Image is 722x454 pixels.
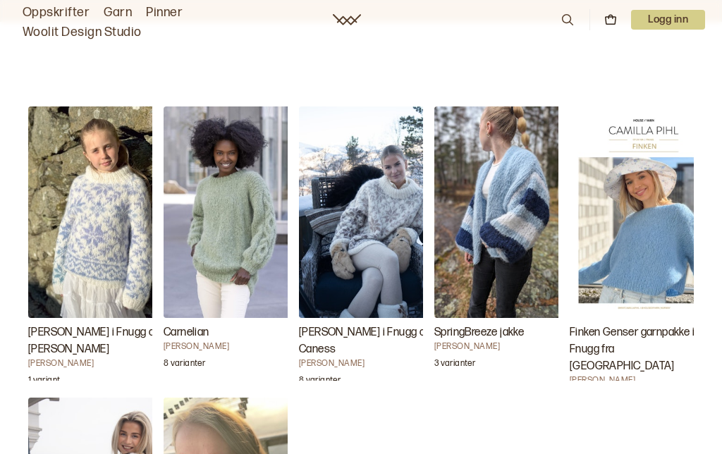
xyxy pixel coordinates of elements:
[28,106,152,381] a: Carly Barnegenser i Fnugg og Caness
[28,324,169,358] h3: [PERSON_NAME] i Fnugg og [PERSON_NAME]
[23,3,90,23] a: Oppskrifter
[299,106,423,381] a: Carly Genser i Fnugg og Caness
[23,23,142,42] a: Woolit Design Studio
[164,106,288,381] a: Carnelian
[631,10,705,30] p: Logg inn
[164,341,305,352] h4: [PERSON_NAME]
[333,14,361,25] a: Woolit
[28,358,169,369] h4: [PERSON_NAME]
[299,375,341,389] p: 8 varianter
[570,375,711,386] h4: [PERSON_NAME]
[164,324,305,341] h3: Carnelian
[299,358,440,369] h4: [PERSON_NAME]
[146,3,183,23] a: Pinner
[434,358,475,372] p: 3 varianter
[28,106,169,318] img: Hrönn JónsdóttirCarly Barnegenser i Fnugg og Caness
[434,106,558,381] a: SpringBreeze jakke
[434,341,575,352] h4: [PERSON_NAME]
[299,106,440,318] img: Hrönn JónsdóttirCarly Genser i Fnugg og Caness
[631,10,705,30] button: User dropdown
[570,324,711,375] h3: Finken Genser garnpakke i Fnugg fra [GEOGRAPHIC_DATA]
[299,324,440,358] h3: [PERSON_NAME] i Fnugg og Caness
[570,106,694,381] a: Finken Genser garnpakke i Fnugg fra House of Yarn
[434,106,575,318] img: Marit JægerSpringBreeze jakke
[164,106,305,318] img: Camilla PihlCarnelian
[164,358,205,372] p: 8 varianter
[570,106,711,318] img: Ane Kydland ThomassenFinken Genser garnpakke i Fnugg fra House of Yarn
[28,375,60,389] p: 1 variant
[104,3,132,23] a: Garn
[434,324,575,341] h3: SpringBreeze jakke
